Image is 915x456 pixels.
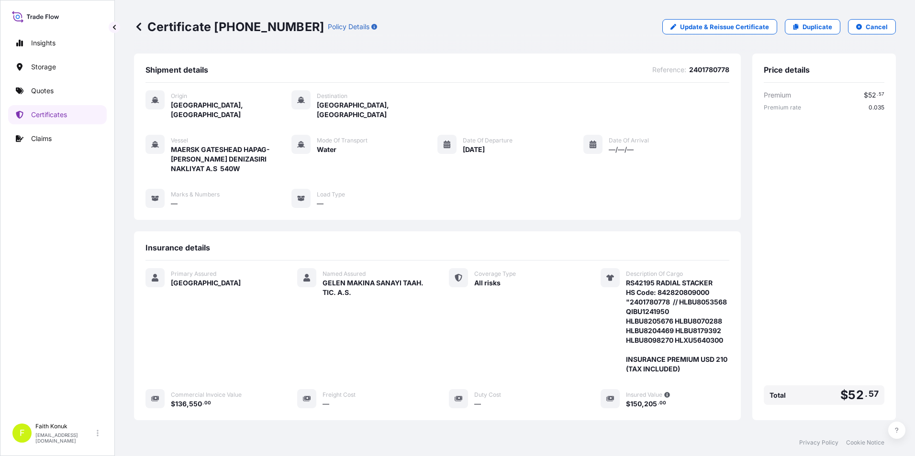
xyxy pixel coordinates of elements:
span: Insured Value [626,391,662,399]
span: Origin [171,92,187,100]
span: Freight Cost [323,391,356,399]
a: Claims [8,129,107,148]
a: Cookie Notice [846,439,884,446]
span: Shipment details [145,65,208,75]
span: — [317,199,324,208]
span: [DATE] [463,145,485,154]
span: $ [626,401,630,407]
a: Duplicate [785,19,840,34]
span: 550 [189,401,202,407]
span: 57 [879,93,884,96]
span: 00 [204,402,211,405]
span: Total [770,391,786,400]
span: 2401780778 [689,65,729,75]
span: Water [317,145,336,154]
span: Named Assured [323,270,366,278]
span: Date of Departure [463,137,513,144]
span: . [877,93,878,96]
span: Commercial Invoice Value [171,391,242,399]
a: Privacy Policy [799,439,838,446]
p: Quotes [31,86,54,96]
span: . [865,391,868,397]
span: 52 [848,389,863,401]
a: Update & Reissue Certificate [662,19,777,34]
button: Cancel [848,19,896,34]
span: Coverage Type [474,270,516,278]
p: Certificate [PHONE_NUMBER] [134,19,324,34]
span: 57 [869,391,879,397]
a: Storage [8,57,107,76]
span: Marks & Numbers [171,191,220,198]
p: Faith Konuk [35,423,95,430]
span: 205 [644,401,657,407]
span: MAERSK GATESHEAD HAPAG-[PERSON_NAME] DENIZASIRI NAKLIYAT A.S 540W [171,145,291,174]
span: . [202,402,204,405]
span: — [171,199,178,208]
a: Certificates [8,105,107,124]
span: Load Type [317,191,345,198]
span: Price details [764,65,810,75]
span: 00 [659,402,666,405]
p: Duplicate [803,22,832,32]
p: Cancel [866,22,888,32]
span: 0.035 [869,104,884,111]
span: $ [840,389,848,401]
p: Certificates [31,110,67,119]
p: Update & Reissue Certificate [680,22,769,32]
span: Date of Arrival [609,137,649,144]
p: Storage [31,62,56,72]
span: $ [864,92,868,98]
span: $ [171,401,175,407]
span: RS42195 RADIAL STACKER HS Code: 842820809000 "2401780778 // HLBU8053568 QIBU1241950 HLBU8205676 H... [626,278,729,374]
span: 52 [868,92,876,98]
span: . [658,402,659,405]
span: — [323,399,329,409]
span: , [187,401,189,407]
span: 150 [630,401,642,407]
span: [GEOGRAPHIC_DATA], [GEOGRAPHIC_DATA] [317,100,437,119]
span: , [642,401,644,407]
span: All risks [474,278,501,288]
span: — [474,399,481,409]
span: Destination [317,92,347,100]
span: —/—/— [609,145,634,154]
span: Primary Assured [171,270,216,278]
p: [EMAIL_ADDRESS][DOMAIN_NAME] [35,432,95,444]
span: Duty Cost [474,391,501,399]
p: Claims [31,134,52,143]
span: Reference : [652,65,686,75]
span: Mode of Transport [317,137,368,144]
span: GELEN MAKINA SANAYI TAAH. TIC. A.S. [323,278,426,297]
span: [GEOGRAPHIC_DATA], [GEOGRAPHIC_DATA] [171,100,291,119]
p: Insights [31,38,56,48]
span: 136 [175,401,187,407]
a: Insights [8,33,107,53]
p: Policy Details [328,22,369,32]
span: [GEOGRAPHIC_DATA] [171,278,241,288]
span: F [20,428,25,438]
span: Vessel [171,137,188,144]
span: Insurance details [145,243,210,252]
span: Premium rate [764,104,801,111]
span: Description Of Cargo [626,270,683,278]
a: Quotes [8,81,107,100]
span: Premium [764,90,791,100]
